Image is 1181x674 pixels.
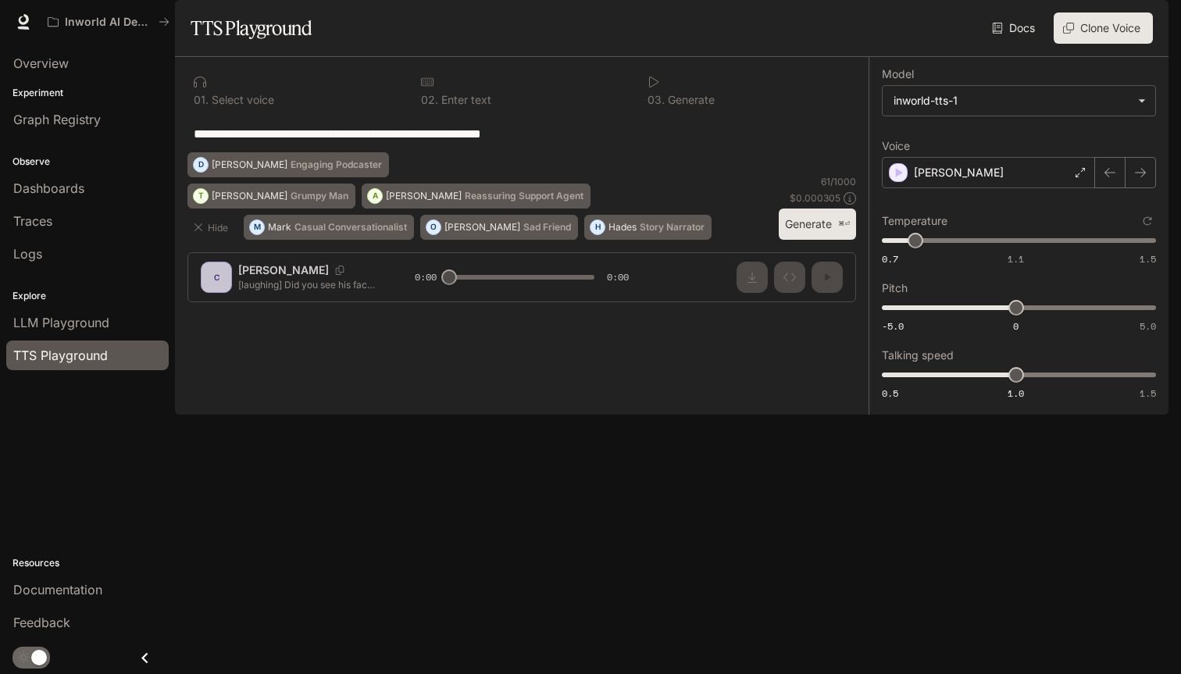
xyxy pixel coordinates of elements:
[882,141,910,152] p: Voice
[187,152,389,177] button: D[PERSON_NAME]Engaging Podcaster
[426,215,441,240] div: O
[882,319,904,333] span: -5.0
[362,184,590,209] button: A[PERSON_NAME]Reassuring Support Agent
[1140,387,1156,400] span: 1.5
[882,252,898,266] span: 0.7
[648,95,665,105] p: 0 3 .
[914,165,1004,180] p: [PERSON_NAME]
[209,95,274,105] p: Select voice
[368,184,382,209] div: A
[590,215,605,240] div: H
[894,93,1130,109] div: inworld-tts-1
[1008,387,1024,400] span: 1.0
[421,95,438,105] p: 0 2 .
[191,12,312,44] h1: TTS Playground
[665,95,715,105] p: Generate
[386,191,462,201] p: [PERSON_NAME]
[194,184,208,209] div: T
[194,152,208,177] div: D
[465,191,583,201] p: Reassuring Support Agent
[779,209,856,241] button: Generate⌘⏎
[523,223,571,232] p: Sad Friend
[250,215,264,240] div: M
[608,223,637,232] p: Hades
[882,387,898,400] span: 0.5
[65,16,152,29] p: Inworld AI Demos
[187,184,355,209] button: T[PERSON_NAME]Grumpy Man
[291,191,348,201] p: Grumpy Man
[268,223,291,232] p: Mark
[194,95,209,105] p: 0 1 .
[989,12,1041,44] a: Docs
[212,160,287,169] p: [PERSON_NAME]
[882,350,954,361] p: Talking speed
[244,215,414,240] button: MMarkCasual Conversationalist
[187,215,237,240] button: Hide
[438,95,491,105] p: Enter text
[882,69,914,80] p: Model
[821,175,856,188] p: 61 / 1000
[882,216,947,226] p: Temperature
[1054,12,1153,44] button: Clone Voice
[882,283,908,294] p: Pitch
[1140,319,1156,333] span: 5.0
[1013,319,1019,333] span: 0
[294,223,407,232] p: Casual Conversationalist
[1140,252,1156,266] span: 1.5
[883,86,1155,116] div: inworld-tts-1
[291,160,382,169] p: Engaging Podcaster
[41,6,177,37] button: All workspaces
[1008,252,1024,266] span: 1.1
[420,215,578,240] button: O[PERSON_NAME]Sad Friend
[584,215,712,240] button: HHadesStory Narrator
[640,223,705,232] p: Story Narrator
[1139,212,1156,230] button: Reset to default
[444,223,520,232] p: [PERSON_NAME]
[212,191,287,201] p: [PERSON_NAME]
[838,219,850,229] p: ⌘⏎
